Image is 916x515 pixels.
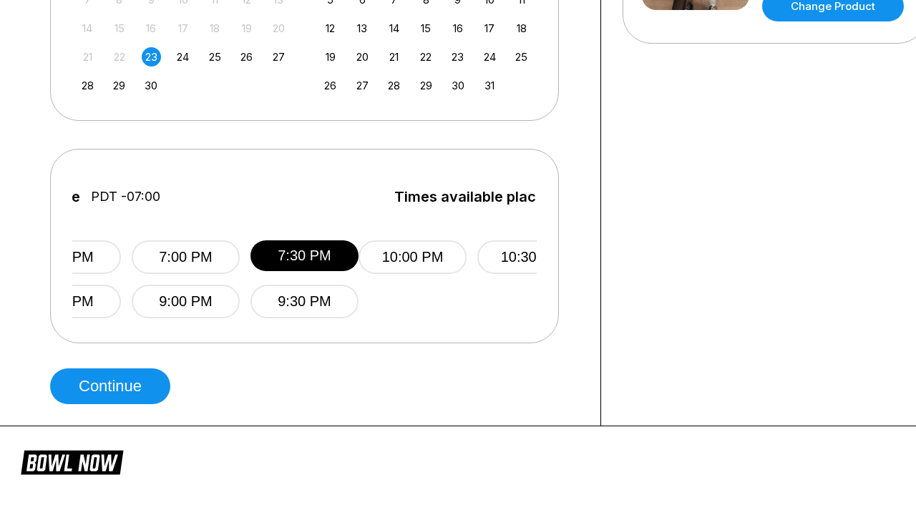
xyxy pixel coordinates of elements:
div: Choose Monday, September 29th, 2025 [109,76,129,95]
button: 7:30 PM [250,240,359,271]
div: Choose Friday, September 26th, 2025 [237,47,256,67]
button: 10:00 PM [359,240,467,274]
div: Choose Wednesday, September 24th, 2025 [173,47,193,67]
div: Not available Wednesday, September 17th, 2025 [173,19,193,38]
button: Continue [50,368,170,404]
div: Not available Sunday, September 14th, 2025 [78,19,97,38]
div: Not available Thursday, September 18th, 2025 [205,19,225,38]
div: Choose Thursday, September 25th, 2025 [205,47,225,67]
div: Choose Tuesday, October 21st, 2025 [384,47,404,67]
button: 9:30 PM [250,285,359,318]
div: Choose Wednesday, October 29th, 2025 [416,76,436,95]
div: Choose Wednesday, October 22nd, 2025 [416,47,436,67]
div: Choose Thursday, October 16th, 2025 [448,19,467,38]
div: Not available Tuesday, September 16th, 2025 [142,19,161,38]
div: Choose Saturday, October 25th, 2025 [512,47,531,67]
div: Choose Friday, October 17th, 2025 [480,19,500,38]
button: 7:00 PM [132,240,240,274]
div: Not available Friday, September 19th, 2025 [237,19,256,38]
div: Choose Monday, October 27th, 2025 [353,76,372,95]
div: Not available Monday, September 22nd, 2025 [109,47,129,67]
div: Choose Wednesday, October 15th, 2025 [416,19,436,38]
div: Choose Friday, October 24th, 2025 [480,47,500,67]
div: Choose Saturday, October 18th, 2025 [512,19,531,38]
div: Choose Friday, October 31st, 2025 [480,76,500,95]
div: Not available Sunday, September 21st, 2025 [78,47,97,67]
span: PDT -07:00 [91,189,160,205]
div: Choose Saturday, September 27th, 2025 [269,47,288,67]
div: Choose Sunday, September 28th, 2025 [78,76,97,95]
div: Choose Tuesday, September 30th, 2025 [142,76,161,95]
div: Choose Tuesday, October 14th, 2025 [384,19,404,38]
div: Not available Monday, September 15th, 2025 [109,19,129,38]
span: Times available place [394,189,545,205]
div: Choose Thursday, October 23rd, 2025 [448,47,467,67]
button: 10:30 PM [477,240,585,274]
div: Choose Tuesday, October 28th, 2025 [384,76,404,95]
div: Choose Sunday, October 19th, 2025 [321,47,340,67]
div: Choose Sunday, October 26th, 2025 [321,76,340,95]
div: Choose Monday, October 13th, 2025 [353,19,372,38]
button: 9:00 PM [132,285,240,318]
div: Choose Tuesday, September 23rd, 2025 [142,47,161,67]
div: Choose Sunday, October 12th, 2025 [321,19,340,38]
div: Choose Thursday, October 30th, 2025 [448,76,467,95]
div: Choose Monday, October 20th, 2025 [353,47,372,67]
div: Not available Saturday, September 20th, 2025 [269,19,288,38]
